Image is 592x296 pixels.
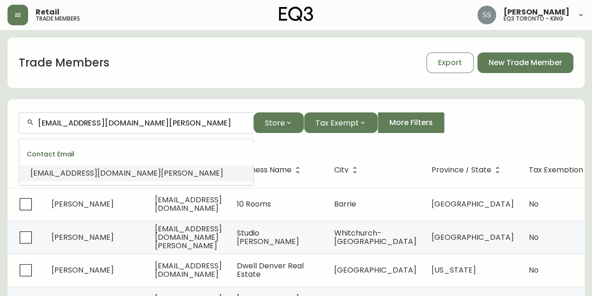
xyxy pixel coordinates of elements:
h5: eq3 toronto - king [504,16,563,22]
span: No [529,199,539,209]
span: Retail [36,8,59,16]
span: New Trade Member [489,58,562,68]
span: [EMAIL_ADDRESS][DOMAIN_NAME][PERSON_NAME] [155,223,222,251]
span: [PERSON_NAME] [51,199,114,209]
span: Tax Exempt [315,117,359,129]
button: Tax Exempt [304,112,378,133]
button: Store [253,112,304,133]
span: No [529,232,539,243]
span: [GEOGRAPHIC_DATA] [334,265,417,275]
h1: Trade Members [19,55,110,71]
span: City [334,167,349,173]
span: Whitchurch-[GEOGRAPHIC_DATA] [334,228,417,247]
span: City [334,166,361,174]
span: Business Name [237,166,304,174]
span: [EMAIL_ADDRESS][DOMAIN_NAME] [155,194,222,214]
span: [PERSON_NAME] [51,265,114,275]
span: Dwell Denver Real Estate [237,260,304,280]
span: Province / State [431,166,504,174]
span: [US_STATE] [431,265,476,275]
input: Search [38,118,246,127]
h5: trade members [36,16,80,22]
div: Contact Email [19,143,253,165]
span: [GEOGRAPHIC_DATA] [431,232,514,243]
span: Barrie [334,199,356,209]
span: No [529,265,539,275]
span: [EMAIL_ADDRESS][DOMAIN_NAME][PERSON_NAME] [30,168,223,178]
span: Studio [PERSON_NAME] [237,228,299,247]
button: Export [426,52,474,73]
button: More Filters [378,112,445,133]
span: [GEOGRAPHIC_DATA] [431,199,514,209]
span: Tax Exemption [529,167,583,173]
span: Export [438,58,462,68]
img: logo [279,7,314,22]
span: [EMAIL_ADDRESS][DOMAIN_NAME] [155,260,222,280]
span: More Filters [389,118,433,128]
img: f1b6f2cda6f3b51f95337c5892ce6799 [477,6,496,24]
span: 10 Rooms [237,199,271,209]
span: Store [265,117,285,129]
span: Province / State [431,167,491,173]
span: [PERSON_NAME] [504,8,570,16]
button: New Trade Member [477,52,573,73]
span: Business Name [237,167,292,173]
span: [PERSON_NAME] [51,232,114,243]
